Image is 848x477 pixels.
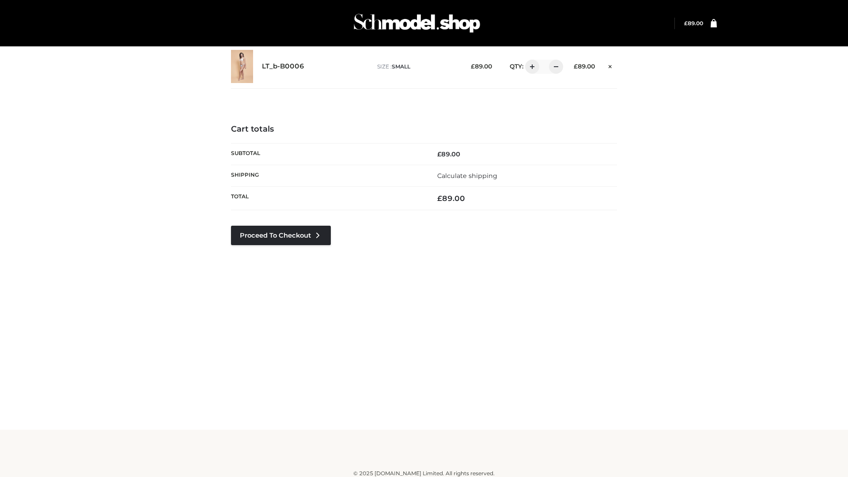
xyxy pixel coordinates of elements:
bdi: 89.00 [437,194,465,203]
div: QTY: [501,60,560,74]
bdi: 89.00 [437,150,460,158]
span: £ [574,63,578,70]
th: Total [231,187,424,210]
bdi: 89.00 [684,20,703,26]
a: LT_b-B0006 [262,62,304,71]
span: £ [437,150,441,158]
bdi: 89.00 [471,63,492,70]
span: £ [437,194,442,203]
span: £ [471,63,475,70]
a: £89.00 [684,20,703,26]
th: Shipping [231,165,424,186]
img: Schmodel Admin 964 [351,6,483,41]
h4: Cart totals [231,125,617,134]
p: size : [377,63,457,71]
bdi: 89.00 [574,63,595,70]
th: Subtotal [231,143,424,165]
span: £ [684,20,688,26]
a: Calculate shipping [437,172,497,180]
span: SMALL [392,63,410,70]
a: Proceed to Checkout [231,226,331,245]
a: Remove this item [604,60,617,71]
